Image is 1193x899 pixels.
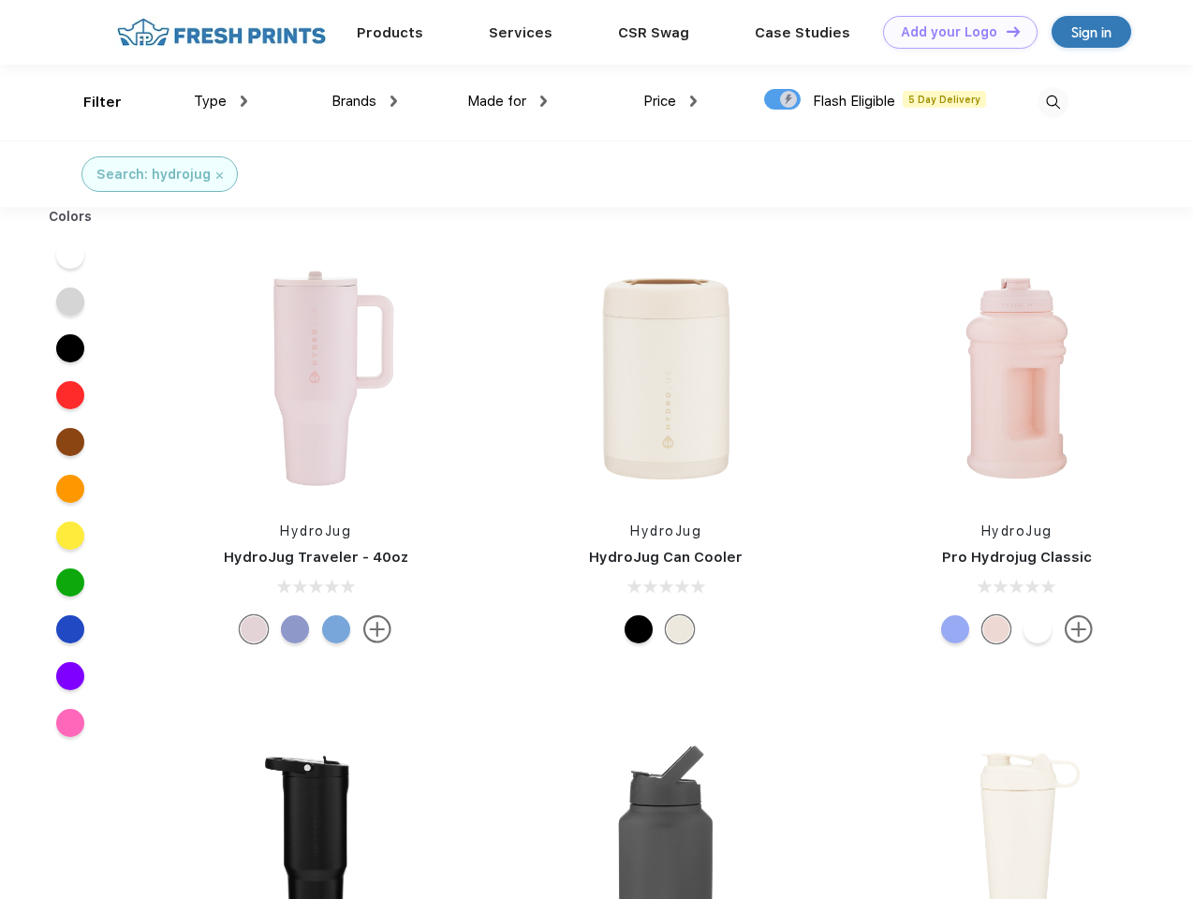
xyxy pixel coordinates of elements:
[690,96,697,107] img: dropdown.png
[240,615,268,643] div: Pink Sand
[363,615,391,643] img: more.svg
[280,523,351,538] a: HydroJug
[191,254,440,503] img: func=resize&h=266
[241,96,247,107] img: dropdown.png
[96,165,211,184] div: Search: hydrojug
[111,16,331,49] img: fo%20logo%202.webp
[540,96,547,107] img: dropdown.png
[1024,615,1052,643] div: White
[83,92,122,113] div: Filter
[1007,26,1020,37] img: DT
[901,24,997,40] div: Add your Logo
[216,172,223,179] img: filter_cancel.svg
[941,615,969,643] div: Hyper Blue
[194,93,227,110] span: Type
[1052,16,1131,48] a: Sign in
[982,615,1010,643] div: Pink Sand
[630,523,701,538] a: HydroJug
[625,615,653,643] div: Black
[981,523,1053,538] a: HydroJug
[541,254,790,503] img: func=resize&h=266
[281,615,309,643] div: Peri
[331,93,376,110] span: Brands
[1065,615,1093,643] img: more.svg
[322,615,350,643] div: Riptide
[813,93,895,110] span: Flash Eligible
[224,549,408,566] a: HydroJug Traveler - 40oz
[666,615,694,643] div: Cream
[1038,87,1068,118] img: desktop_search.svg
[903,91,986,108] span: 5 Day Delivery
[467,93,526,110] span: Made for
[357,24,423,41] a: Products
[35,207,107,227] div: Colors
[942,549,1092,566] a: Pro Hydrojug Classic
[892,254,1141,503] img: func=resize&h=266
[589,549,743,566] a: HydroJug Can Cooler
[390,96,397,107] img: dropdown.png
[1071,22,1112,43] div: Sign in
[643,93,676,110] span: Price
